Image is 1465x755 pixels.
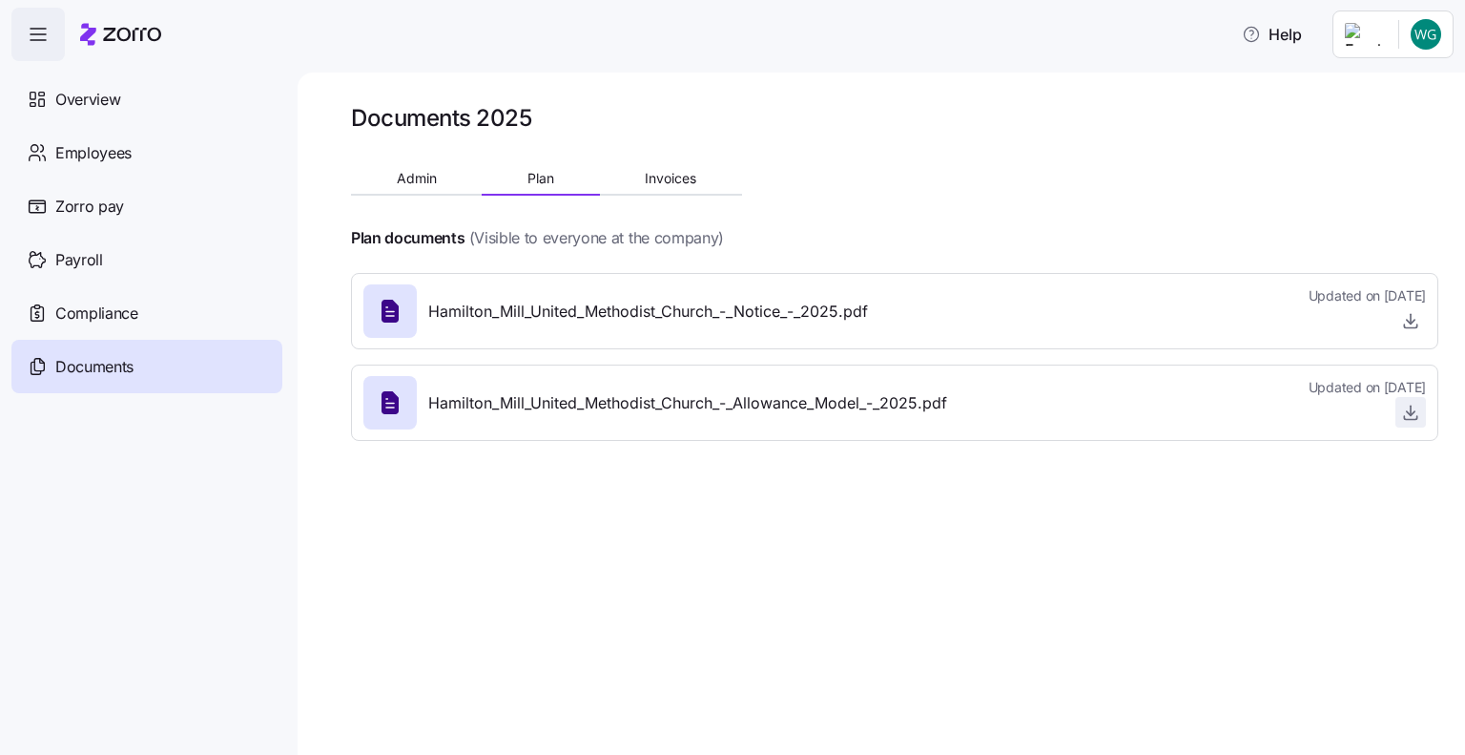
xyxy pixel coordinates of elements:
[11,233,282,286] a: Payroll
[645,172,696,185] span: Invoices
[55,141,132,165] span: Employees
[351,227,465,249] h4: Plan documents
[11,73,282,126] a: Overview
[11,126,282,179] a: Employees
[55,88,120,112] span: Overview
[527,172,554,185] span: Plan
[1309,286,1426,305] span: Updated on [DATE]
[428,300,868,324] span: Hamilton_Mill_United_Methodist_Church_-_Notice_-_2025.pdf
[1345,23,1383,46] img: Employer logo
[1227,15,1317,53] button: Help
[1309,378,1426,397] span: Updated on [DATE]
[1411,19,1441,50] img: b49336da733f04a4d62a20262256f25f
[11,179,282,233] a: Zorro pay
[1242,23,1302,46] span: Help
[55,195,124,219] span: Zorro pay
[11,286,282,340] a: Compliance
[469,226,724,250] span: (Visible to everyone at the company)
[428,391,947,415] span: Hamilton_Mill_United_Methodist_Church_-_Allowance_Model_-_2025.pdf
[55,302,138,325] span: Compliance
[397,172,437,185] span: Admin
[351,103,531,133] h1: Documents 2025
[11,340,282,393] a: Documents
[55,248,103,272] span: Payroll
[55,355,134,379] span: Documents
